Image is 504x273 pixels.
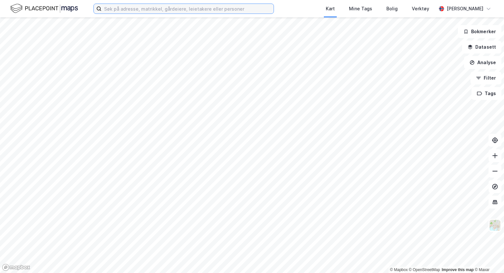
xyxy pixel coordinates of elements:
div: Mine Tags [349,5,372,13]
div: Kontrollprogram for chat [472,242,504,273]
a: Mapbox homepage [2,264,30,271]
a: Improve this map [442,268,474,272]
button: Analyse [464,56,501,69]
input: Søk på adresse, matrikkel, gårdeiere, leietakere eller personer [102,4,274,14]
button: Datasett [462,41,501,54]
button: Bokmerker [458,25,501,38]
div: Verktøy [412,5,429,13]
a: Mapbox [390,268,408,272]
img: logo.f888ab2527a4732fd821a326f86c7f29.svg [10,3,78,14]
iframe: Chat Widget [472,242,504,273]
button: Tags [471,87,501,100]
div: [PERSON_NAME] [447,5,483,13]
img: Z [489,219,501,231]
div: Bolig [386,5,398,13]
button: Filter [470,72,501,84]
a: OpenStreetMap [409,268,440,272]
div: Kart [326,5,335,13]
